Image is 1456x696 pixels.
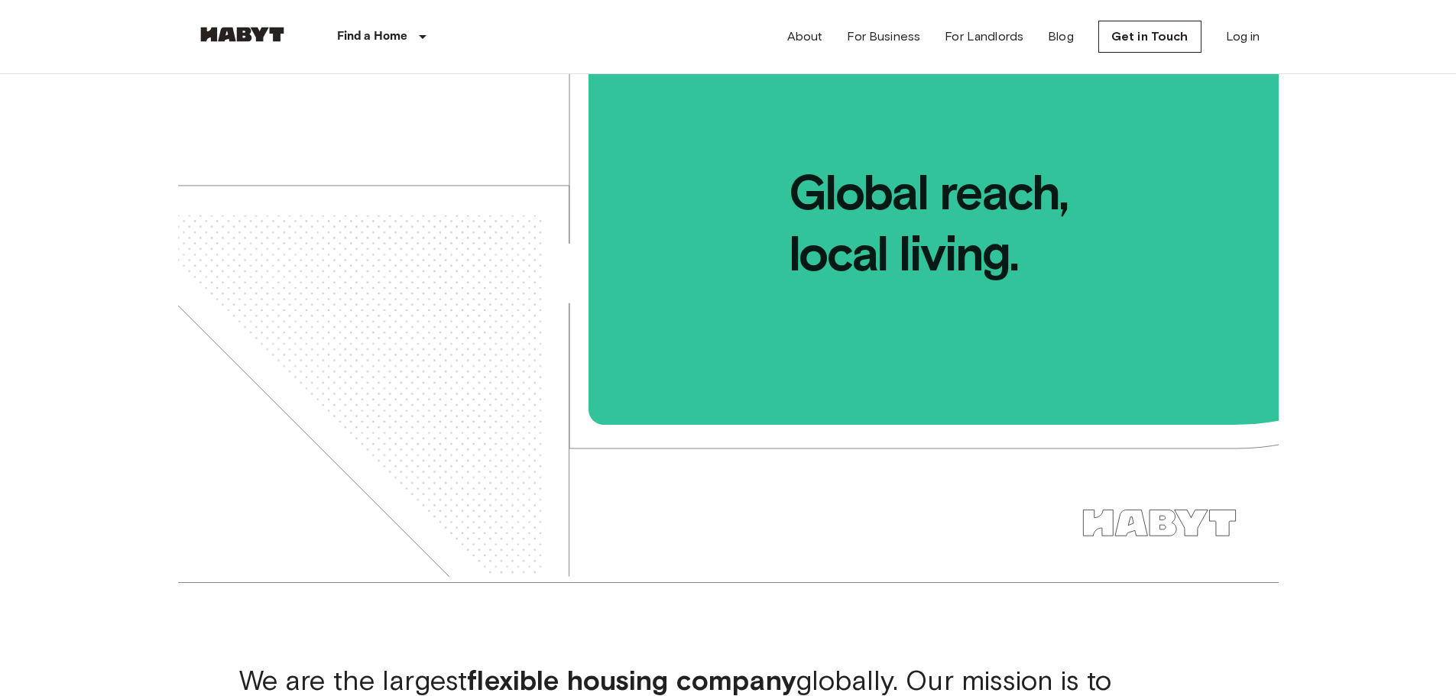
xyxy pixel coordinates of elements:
[1226,28,1260,46] a: Log in
[787,28,823,46] a: About
[945,28,1023,46] a: For Landlords
[196,27,288,42] img: Habyt
[1048,28,1074,46] a: Blog
[337,28,408,46] p: Find a Home
[591,74,1279,284] span: Global reach, local living.
[847,28,920,46] a: For Business
[1098,21,1201,53] a: Get in Touch
[178,74,1279,577] img: we-make-moves-not-waiting-lists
